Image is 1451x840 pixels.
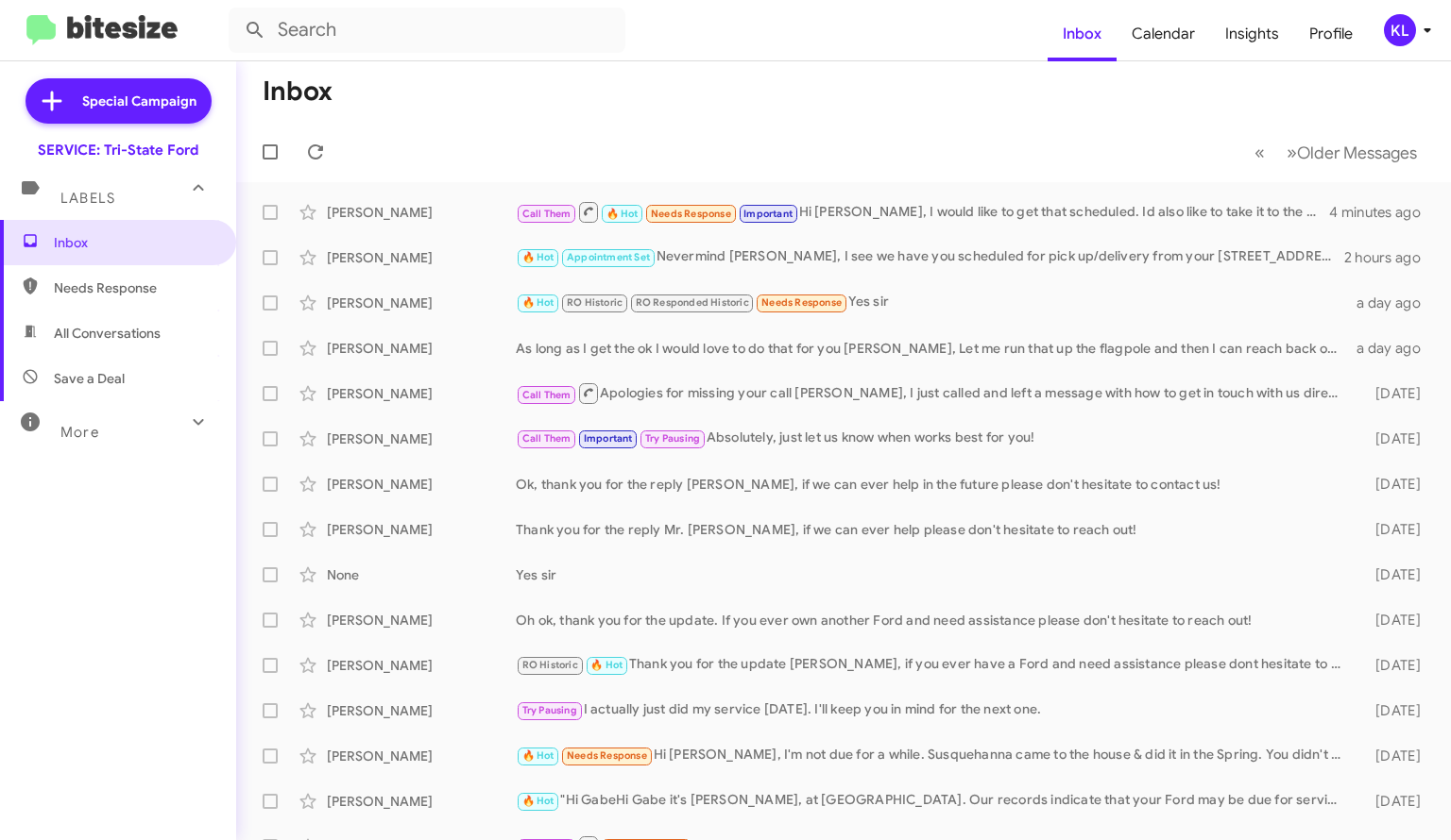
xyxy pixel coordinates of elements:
[54,278,214,297] span: Needs Response
[584,432,633,445] span: Important
[743,208,793,220] span: Important
[1352,611,1436,630] div: [DATE]
[1352,792,1436,811] div: [DATE]
[1352,565,1436,584] div: [DATE]
[516,428,1352,449] div: Absolutely, just let us know when works best for you!
[590,659,623,671] span: 🔥 Hot
[1048,7,1117,61] a: Inbox
[1352,475,1436,494] div: [DATE]
[327,792,516,811] div: [PERSON_NAME]
[1329,203,1436,222] div: 4 minutes ago
[60,190,115,207] span: Labels
[516,475,1352,494] div: Ok, thank you for the reply [PERSON_NAME], if we can ever help in the future please don't hesitat...
[645,432,700,445] span: Try Pausing
[516,565,1352,584] div: Yes sir
[522,795,555,807] span: 🔥 Hot
[60,424,99,441] span: More
[516,292,1352,313] div: Yes sir
[606,208,639,220] span: 🔥 Hot
[522,704,577,716] span: Try Pausing
[567,296,623,309] span: RO Historic
[327,520,516,539] div: [PERSON_NAME]
[327,384,516,403] div: [PERSON_NAME]
[651,208,731,220] span: Needs Response
[516,339,1352,358] div: As long as I get the ok I would love to do that for you [PERSON_NAME], Let me run that up the fla...
[1368,14,1430,46] button: KL
[327,475,516,494] div: [PERSON_NAME]
[516,654,1352,676] div: Thank you for the update [PERSON_NAME], if you ever have a Ford and need assistance please dont h...
[1210,7,1294,61] a: Insights
[522,432,572,445] span: Call Them
[522,749,555,762] span: 🔥 Hot
[516,381,1352,405] div: Apologies for missing your call [PERSON_NAME], I just called and left a message with how to get i...
[1352,701,1436,720] div: [DATE]
[761,296,842,309] span: Needs Response
[516,745,1352,766] div: Hi [PERSON_NAME], I'm not due for a while. Susquehanna came to the house & did it in the Spring. ...
[516,699,1352,721] div: I actually just did my service [DATE]. I'll keep you in mind for the next one.
[327,294,516,312] div: [PERSON_NAME]
[327,339,516,358] div: [PERSON_NAME]
[82,92,196,110] span: Special Campaign
[263,76,333,107] h1: Inbox
[1352,520,1436,539] div: [DATE]
[327,611,516,630] div: [PERSON_NAME]
[327,429,516,448] div: [PERSON_NAME]
[26,78,212,124] a: Special Campaign
[522,659,578,671] span: RO Historic
[1255,141,1265,164] span: «
[567,749,647,762] span: Needs Response
[1244,133,1428,172] nav: Page navigation example
[54,324,161,343] span: All Conversations
[1352,294,1436,312] div: a day ago
[1117,7,1210,61] a: Calendar
[516,246,1344,268] div: Nevermind [PERSON_NAME], I see we have you scheduled for pick up/delivery from your [STREET_ADDRE...
[1352,339,1436,358] div: a day ago
[1352,429,1436,448] div: [DATE]
[327,248,516,267] div: [PERSON_NAME]
[1352,747,1436,765] div: [DATE]
[522,208,572,220] span: Call Them
[1243,133,1276,172] button: Previous
[516,611,1352,630] div: Oh ok, thank you for the update. If you ever own another Ford and need assistance please don't he...
[327,747,516,765] div: [PERSON_NAME]
[522,389,572,401] span: Call Them
[1352,384,1436,403] div: [DATE]
[1352,656,1436,675] div: [DATE]
[327,203,516,222] div: [PERSON_NAME]
[516,520,1352,539] div: Thank you for the reply Mr. [PERSON_NAME], if we can ever help please don't hesitate to reach out!
[327,656,516,675] div: [PERSON_NAME]
[516,200,1329,224] div: Hi [PERSON_NAME], I would like to get that scheduled. Id also like to take it to the collision ce...
[1275,133,1428,172] button: Next
[636,296,749,309] span: RO Responded Historic
[1344,248,1436,267] div: 2 hours ago
[522,296,555,309] span: 🔥 Hot
[1297,143,1417,163] span: Older Messages
[54,233,214,252] span: Inbox
[38,141,198,160] div: SERVICE: Tri-State Ford
[1294,7,1368,61] a: Profile
[522,251,555,263] span: 🔥 Hot
[567,251,650,263] span: Appointment Set
[229,8,625,53] input: Search
[1287,141,1297,164] span: »
[54,369,125,388] span: Save a Deal
[327,565,516,584] div: None
[327,701,516,720] div: [PERSON_NAME]
[516,790,1352,812] div: "Hi GabeHi Gabe it's [PERSON_NAME], at [GEOGRAPHIC_DATA]. Our records indicate that your Ford may...
[1384,14,1416,46] div: KL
